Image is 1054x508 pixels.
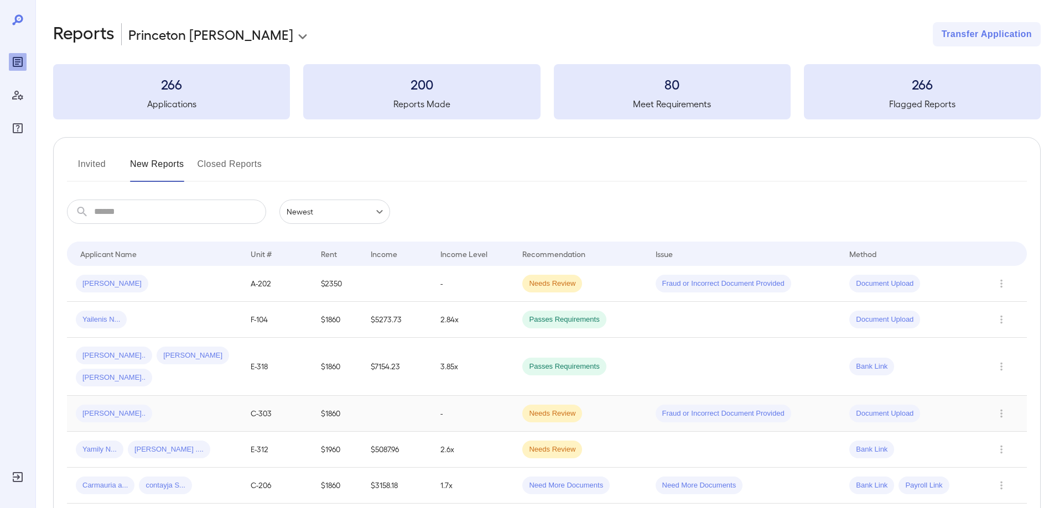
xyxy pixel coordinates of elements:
h3: 80 [554,75,791,93]
div: Income Level [440,247,487,260]
div: Manage Users [9,86,27,104]
td: 3.85x [432,338,513,396]
td: $1860 [312,302,362,338]
span: Document Upload [849,409,920,419]
span: Bank Link [849,362,894,372]
td: C-206 [242,468,312,504]
td: $5273.73 [362,302,432,338]
span: Bank Link [849,444,894,455]
span: Passes Requirements [522,362,606,372]
span: [PERSON_NAME] [157,350,229,361]
span: Needs Review [522,444,582,455]
span: Fraud or Incorrect Document Provided [656,279,791,289]
button: Row Actions [993,405,1010,422]
button: Row Actions [993,275,1010,292]
h5: Reports Made [303,97,540,111]
button: Row Actions [993,476,1010,494]
td: A-202 [242,266,312,302]
div: Applicant Name [80,247,137,260]
td: $1860 [312,338,362,396]
summary: 266Applications200Reports Made80Meet Requirements266Flagged Reports [53,64,1041,119]
span: [PERSON_NAME].. [76,409,152,419]
span: Yailenis N... [76,315,127,325]
div: Unit # [251,247,272,260]
button: New Reports [130,155,184,182]
span: Needs Review [522,279,582,289]
span: Yamily N... [76,444,123,455]
td: F-104 [242,302,312,338]
td: - [432,396,513,432]
div: Income [371,247,397,260]
span: Carmauria a... [76,480,134,491]
td: $1860 [312,396,362,432]
td: $2350 [312,266,362,302]
td: $7154.23 [362,338,432,396]
td: 1.7x [432,468,513,504]
div: Newest [279,200,390,224]
span: Need More Documents [522,480,610,491]
span: [PERSON_NAME] [76,279,148,289]
td: E-312 [242,432,312,468]
p: Princeton [PERSON_NAME] [128,25,293,43]
span: [PERSON_NAME].. [76,373,152,383]
td: $1860 [312,468,362,504]
button: Row Actions [993,441,1010,458]
div: Reports [9,53,27,71]
div: Log Out [9,468,27,486]
span: Document Upload [849,315,920,325]
span: Bank Link [849,480,894,491]
div: Rent [321,247,339,260]
button: Closed Reports [198,155,262,182]
button: Row Actions [993,311,1010,328]
span: Payroll Link [899,480,949,491]
td: - [432,266,513,302]
button: Invited [67,155,117,182]
span: Fraud or Incorrect Document Provided [656,409,791,419]
h3: 200 [303,75,540,93]
div: Issue [656,247,673,260]
div: Method [849,247,876,260]
span: Need More Documents [656,480,743,491]
h5: Flagged Reports [804,97,1041,111]
td: C-303 [242,396,312,432]
span: [PERSON_NAME] .... [128,444,210,455]
div: FAQ [9,119,27,137]
h3: 266 [53,75,290,93]
h5: Meet Requirements [554,97,791,111]
h5: Applications [53,97,290,111]
h2: Reports [53,22,115,46]
td: 2.84x [432,302,513,338]
span: Passes Requirements [522,315,606,325]
td: $3158.18 [362,468,432,504]
button: Transfer Application [933,22,1041,46]
td: 2.6x [432,432,513,468]
td: $5087.96 [362,432,432,468]
span: contayja S... [139,480,192,491]
button: Row Actions [993,358,1010,375]
span: Document Upload [849,279,920,289]
span: [PERSON_NAME].. [76,350,152,361]
h3: 266 [804,75,1041,93]
td: E-318 [242,338,312,396]
span: Needs Review [522,409,582,419]
div: Recommendation [522,247,585,260]
td: $1960 [312,432,362,468]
